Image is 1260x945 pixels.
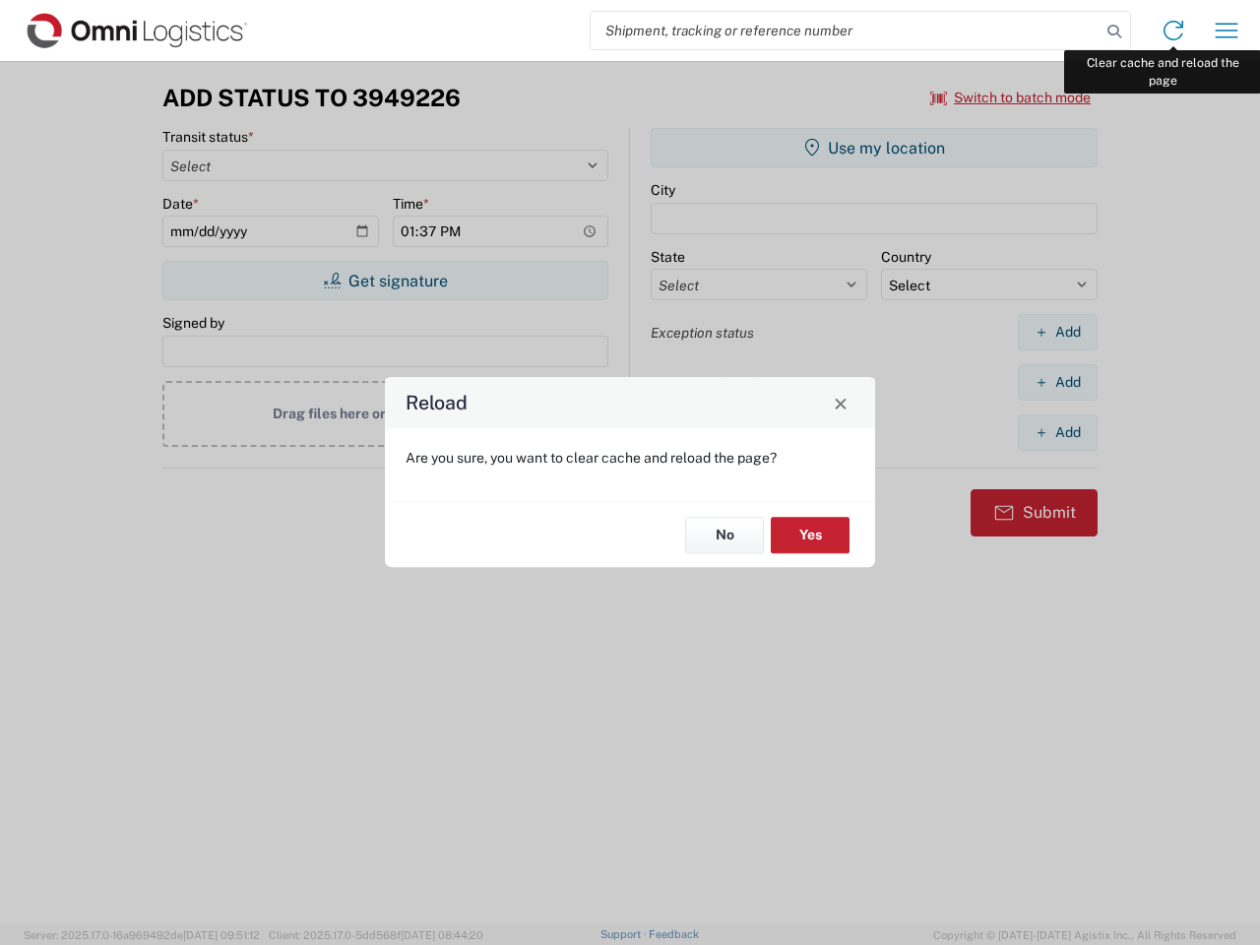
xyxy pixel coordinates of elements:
h4: Reload [406,389,468,417]
button: Yes [771,517,850,553]
input: Shipment, tracking or reference number [591,12,1101,49]
button: No [685,517,764,553]
p: Are you sure, you want to clear cache and reload the page? [406,449,854,467]
button: Close [827,389,854,416]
